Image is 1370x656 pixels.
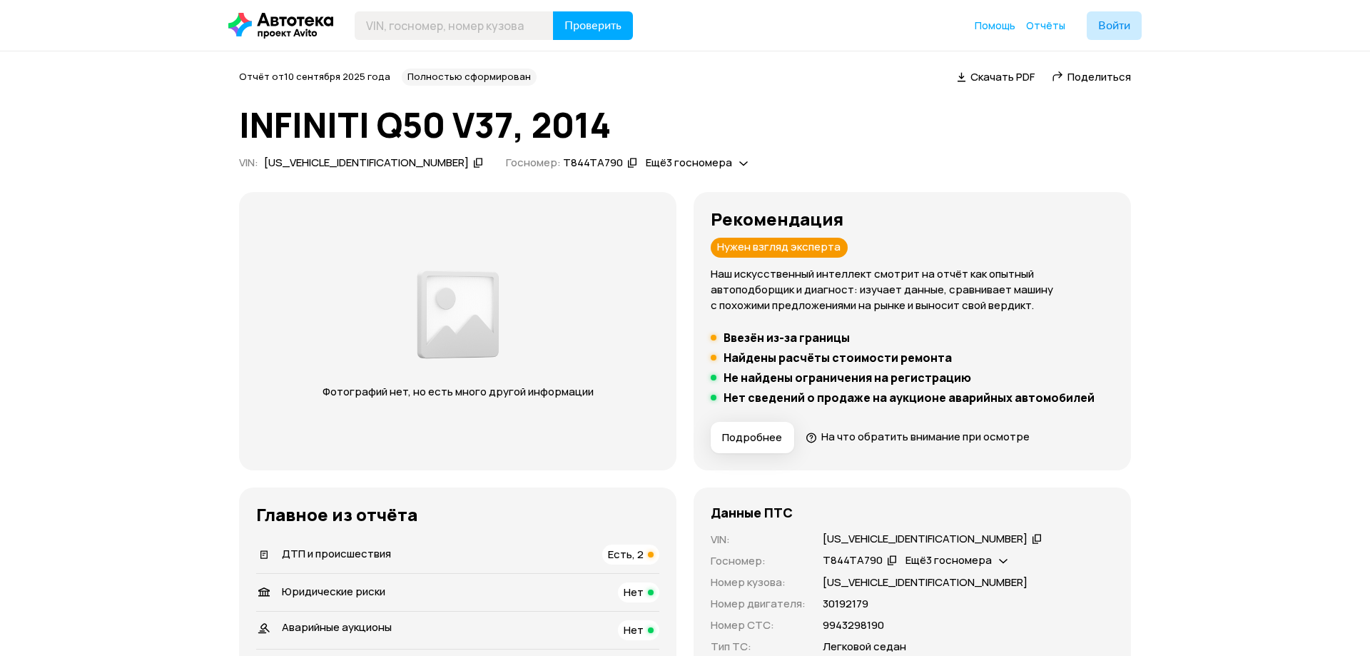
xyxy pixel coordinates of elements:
[308,384,607,400] p: Фотографий нет, но есть много другой информации
[823,596,868,612] p: 30192179
[823,575,1027,590] p: [US_VEHICLE_IDENTIFICATION_NUMBER]
[957,69,1035,84] a: Скачать PDF
[711,553,806,569] p: Госномер :
[975,19,1015,32] span: Помощь
[724,370,971,385] h5: Не найдены ограничения на регистрацию
[722,430,782,445] span: Подробнее
[711,617,806,633] p: Номер СТС :
[806,429,1030,444] a: На что обратить внимание при осмотре
[823,639,906,655] p: Легковой седан
[239,155,258,170] span: VIN :
[563,156,623,171] div: Т844ТА790
[1098,20,1130,31] span: Войти
[975,19,1015,33] a: Помощь
[724,350,952,365] h5: Найдены расчёты стоимости ремонта
[724,330,850,345] h5: Ввезён из-за границы
[282,546,391,561] span: ДТП и происшествия
[264,156,469,171] div: [US_VEHICLE_IDENTIFICATION_NUMBER]
[711,266,1114,313] p: Наш искусственный интеллект смотрит на отчёт как опытный автоподборщик и диагност: изучает данные...
[1026,19,1065,32] span: Отчёты
[711,596,806,612] p: Номер двигателя :
[553,11,633,40] button: Проверить
[821,429,1030,444] span: На что обратить внимание при осмотре
[239,70,390,83] span: Отчёт от 10 сентября 2025 года
[413,263,503,367] img: d89e54fb62fcf1f0.png
[711,639,806,655] p: Тип ТС :
[608,547,644,562] span: Есть, 2
[282,584,385,599] span: Юридические риски
[724,390,1095,405] h5: Нет сведений о продаже на аукционе аварийных автомобилей
[905,552,992,567] span: Ещё 3 госномера
[282,620,392,635] span: Аварийные аукционы
[823,553,883,568] div: Т844ТА790
[624,622,644,637] span: Нет
[711,532,806,547] p: VIN :
[711,575,806,590] p: Номер кузова :
[823,532,1027,547] div: [US_VEHICLE_IDENTIFICATION_NUMBER]
[711,422,794,453] button: Подробнее
[646,155,732,170] span: Ещё 3 госномера
[970,69,1035,84] span: Скачать PDF
[355,11,554,40] input: VIN, госномер, номер кузова
[1087,11,1142,40] button: Войти
[624,585,644,600] span: Нет
[711,505,793,520] h4: Данные ПТС
[1052,69,1131,84] a: Поделиться
[564,20,621,31] span: Проверить
[1026,19,1065,33] a: Отчёты
[239,106,1131,144] h1: INFINITI Q50 V37, 2014
[823,617,884,633] p: 9943298190
[402,69,537,86] div: Полностью сформирован
[711,238,848,258] div: Нужен взгляд эксперта
[711,209,1114,229] h3: Рекомендация
[256,505,659,525] h3: Главное из отчёта
[506,155,561,170] span: Госномер:
[1067,69,1131,84] span: Поделиться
